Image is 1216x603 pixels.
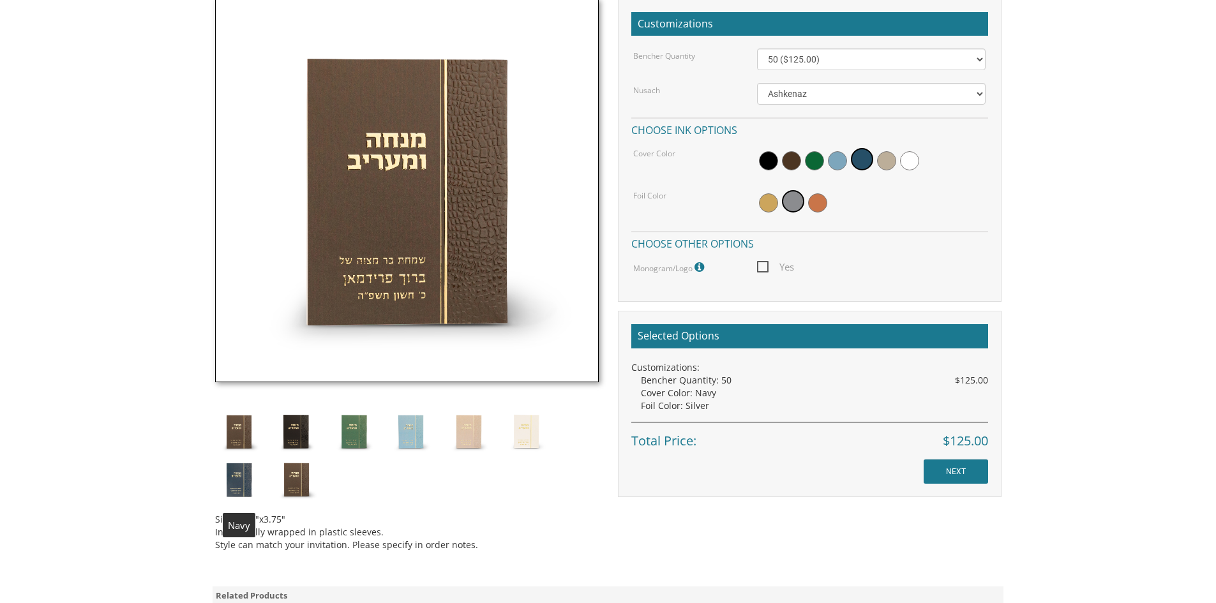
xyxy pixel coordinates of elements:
[757,259,794,275] span: Yes
[641,399,988,412] div: Foil Color: Silver
[633,50,695,61] label: Bencher Quantity
[641,374,988,387] div: Bencher Quantity: 50
[943,432,988,450] span: $125.00
[631,361,988,374] div: Customizations:
[631,231,988,253] h4: Choose other options
[445,408,493,456] img: Style1.5.jpg
[215,456,263,503] img: Style1.7.jpg
[955,374,988,387] span: $125.00
[631,12,988,36] h2: Customizations
[215,503,599,551] div: Size: 2.75"x3.75" Individually wrapped in plastic sleeves. Style can match your invitation. Pleas...
[641,387,988,399] div: Cover Color: Navy
[631,324,988,348] h2: Selected Options
[631,422,988,450] div: Total Price:
[924,459,988,484] input: NEXT
[273,408,320,456] img: Style1.2.jpg
[330,408,378,456] img: Style1.3.jpg
[633,190,666,201] label: Foil Color
[273,456,320,503] img: Style1.1.jpg
[387,408,435,456] img: Style1.4.jpg
[215,408,263,456] img: Style1.1.jpg
[633,85,660,96] label: Nusach
[502,408,550,456] img: Style1.6.jpg
[633,148,675,159] label: Cover Color
[631,117,988,140] h4: Choose ink options
[633,259,707,276] label: Monogram/Logo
